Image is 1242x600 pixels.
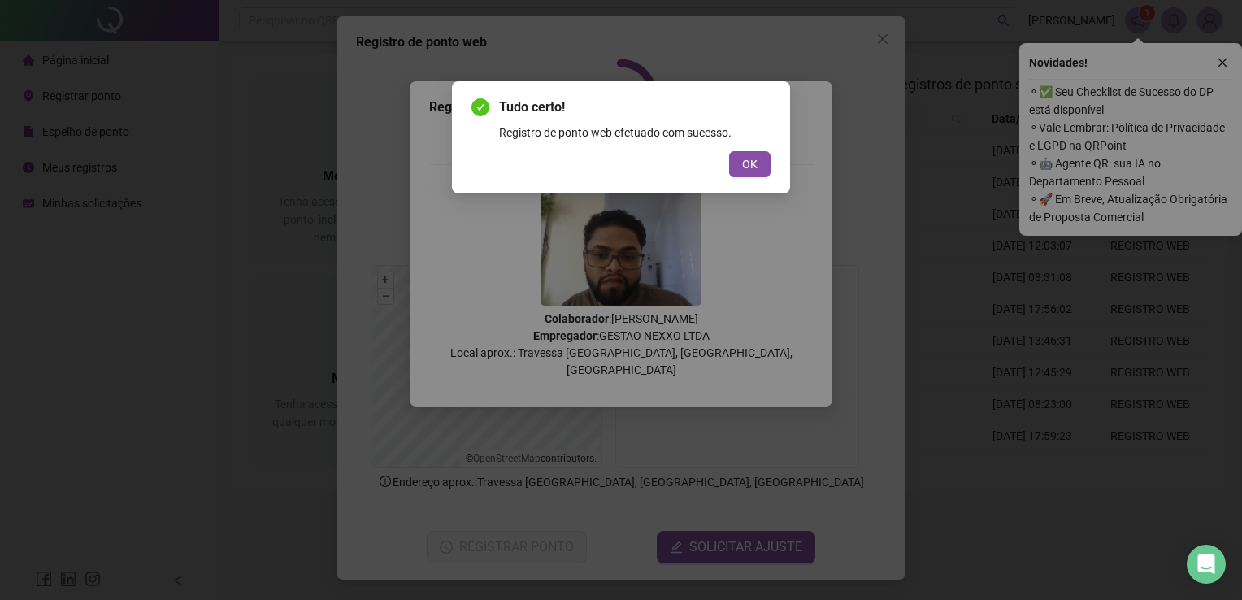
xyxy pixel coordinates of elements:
[499,124,771,141] div: Registro de ponto web efetuado com sucesso.
[499,98,771,117] span: Tudo certo!
[1187,545,1226,584] div: Open Intercom Messenger
[729,151,771,177] button: OK
[471,98,489,116] span: check-circle
[742,155,758,173] span: OK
